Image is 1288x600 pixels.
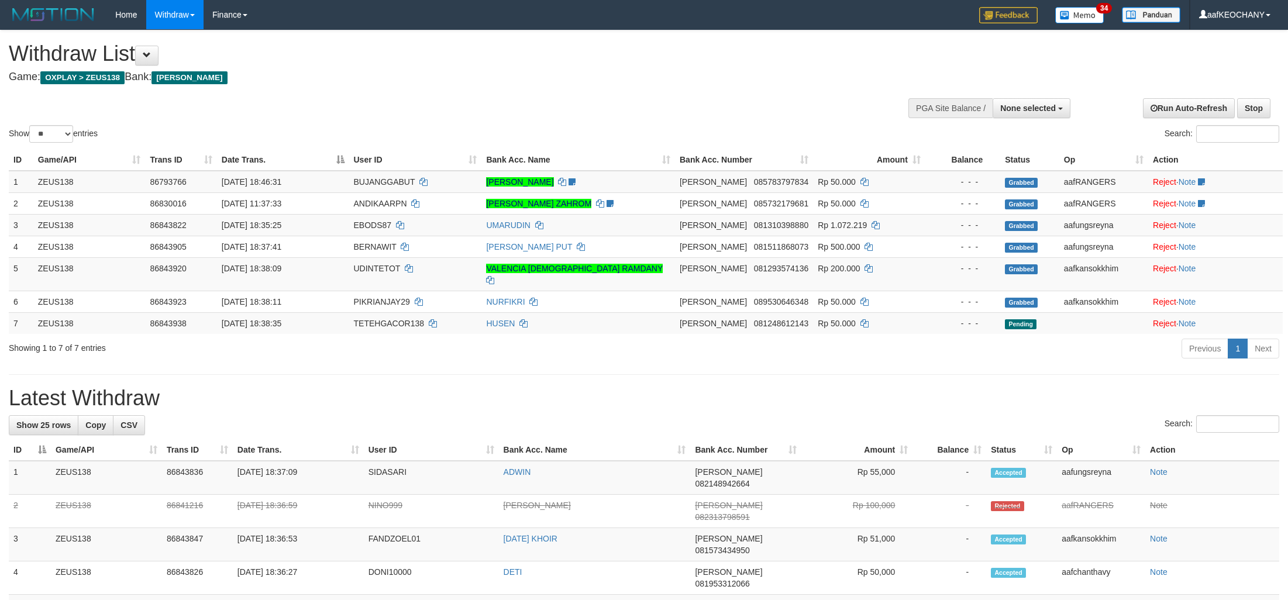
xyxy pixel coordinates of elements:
[486,319,515,328] a: HUSEN
[1150,567,1168,577] a: Note
[354,319,425,328] span: TETEHGACOR138
[1153,297,1176,306] a: Reject
[33,291,146,312] td: ZEUS138
[930,296,996,308] div: - - -
[354,242,397,251] span: BERNAWIT
[222,264,281,273] span: [DATE] 18:38:09
[486,220,530,230] a: UMARUDIN
[217,149,349,171] th: Date Trans.: activate to sort column descending
[9,236,33,257] td: 4
[818,199,856,208] span: Rp 50.000
[908,98,993,118] div: PGA Site Balance /
[33,149,146,171] th: Game/API: activate to sort column ascending
[993,98,1070,118] button: None selected
[695,546,749,555] span: Copy 081573434950 to clipboard
[9,461,51,495] td: 1
[754,177,808,187] span: Copy 085783797834 to clipboard
[486,264,663,273] a: VALENCIA [DEMOGRAPHIC_DATA] RAMDANY
[222,297,281,306] span: [DATE] 18:38:11
[754,264,808,273] span: Copy 081293574136 to clipboard
[1148,149,1283,171] th: Action
[9,171,33,193] td: 1
[1005,178,1038,188] span: Grabbed
[1057,495,1145,528] td: aafRANGERS
[29,125,73,143] select: Showentries
[78,415,113,435] a: Copy
[162,495,233,528] td: 86841216
[1000,104,1056,113] span: None selected
[9,149,33,171] th: ID
[979,7,1038,23] img: Feedback.jpg
[33,312,146,334] td: ZEUS138
[1148,171,1283,193] td: ·
[912,561,986,595] td: -
[1179,319,1196,328] a: Note
[818,220,867,230] span: Rp 1.072.219
[9,192,33,214] td: 2
[930,198,996,209] div: - - -
[1057,439,1145,461] th: Op: activate to sort column ascending
[1057,561,1145,595] td: aafchanthavy
[1182,339,1228,358] a: Previous
[680,199,747,208] span: [PERSON_NAME]
[930,219,996,231] div: - - -
[1179,177,1196,187] a: Note
[1005,243,1038,253] span: Grabbed
[233,439,364,461] th: Date Trans.: activate to sort column ascending
[364,528,499,561] td: FANDZOEL01
[354,297,410,306] span: PIKRIANJAY29
[1005,298,1038,308] span: Grabbed
[233,528,364,561] td: [DATE] 18:36:53
[1153,177,1176,187] a: Reject
[504,501,571,510] a: [PERSON_NAME]
[222,177,281,187] span: [DATE] 18:46:31
[9,387,1279,410] h1: Latest Withdraw
[1237,98,1270,118] a: Stop
[150,319,186,328] span: 86843938
[813,149,925,171] th: Amount: activate to sort column ascending
[1145,439,1279,461] th: Action
[991,501,1024,511] span: Rejected
[986,439,1057,461] th: Status: activate to sort column ascending
[150,297,186,306] span: 86843923
[9,439,51,461] th: ID: activate to sort column descending
[504,567,522,577] a: DETI
[1000,149,1059,171] th: Status
[504,467,531,477] a: ADWIN
[912,461,986,495] td: -
[9,415,78,435] a: Show 25 rows
[150,199,186,208] span: 86830016
[9,528,51,561] td: 3
[9,214,33,236] td: 3
[1153,242,1176,251] a: Reject
[9,291,33,312] td: 6
[1153,264,1176,273] a: Reject
[1055,7,1104,23] img: Button%20Memo.svg
[754,220,808,230] span: Copy 081310398880 to clipboard
[1059,192,1148,214] td: aafRANGERS
[991,468,1026,478] span: Accepted
[113,415,145,435] a: CSV
[33,236,146,257] td: ZEUS138
[1153,199,1176,208] a: Reject
[695,512,749,522] span: Copy 082313798591 to clipboard
[222,199,281,208] span: [DATE] 11:37:33
[486,297,525,306] a: NURFIKRI
[150,242,186,251] span: 86843905
[680,220,747,230] span: [PERSON_NAME]
[1150,467,1168,477] a: Note
[40,71,125,84] span: OXPLAY > ZEUS138
[233,495,364,528] td: [DATE] 18:36:59
[1196,125,1279,143] input: Search:
[150,220,186,230] span: 86843822
[85,420,106,430] span: Copy
[675,149,813,171] th: Bank Acc. Number: activate to sort column ascending
[680,242,747,251] span: [PERSON_NAME]
[364,561,499,595] td: DONI10000
[9,6,98,23] img: MOTION_logo.png
[1122,7,1180,23] img: panduan.png
[1165,415,1279,433] label: Search:
[925,149,1000,171] th: Balance
[499,439,691,461] th: Bank Acc. Name: activate to sort column ascending
[486,177,553,187] a: [PERSON_NAME]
